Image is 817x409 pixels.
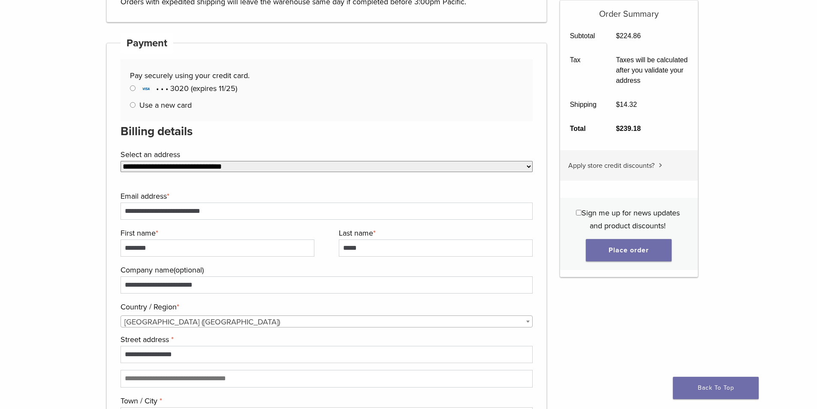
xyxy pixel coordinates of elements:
th: Shipping [560,93,606,117]
span: $ [616,101,620,108]
bdi: 224.86 [616,32,641,39]
label: Use a new card [139,100,192,110]
span: United States (US) [121,316,533,328]
label: Last name [339,227,531,239]
p: Pay securely using your credit card. [130,69,523,82]
label: Town / City [121,394,531,407]
h4: Payment [121,33,174,54]
bdi: 14.32 [616,101,637,108]
h3: Billing details [121,121,533,142]
label: Street address [121,333,531,346]
th: Tax [560,48,606,93]
span: $ [616,32,620,39]
span: Country / Region [121,315,533,327]
label: Country / Region [121,300,531,313]
span: Apply store credit discounts? [568,161,654,170]
span: • • • 3020 (expires 11/25) [139,84,237,93]
img: Visa [139,85,152,93]
span: (optional) [174,265,204,275]
span: $ [616,125,620,132]
label: Email address [121,190,531,203]
span: Sign me up for news updates and product discounts! [582,208,680,230]
td: Taxes will be calculated after you validate your address [606,48,698,93]
th: Subtotal [560,24,606,48]
bdi: 239.18 [616,125,641,132]
button: Place order [586,239,672,261]
th: Total [560,117,606,141]
label: First name [121,227,312,239]
img: caret.svg [659,163,662,167]
label: Select an address [121,148,531,161]
label: Company name [121,264,531,276]
input: Sign me up for news updates and product discounts! [576,210,582,215]
h5: Order Summary [560,0,698,19]
a: Back To Top [673,377,759,399]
